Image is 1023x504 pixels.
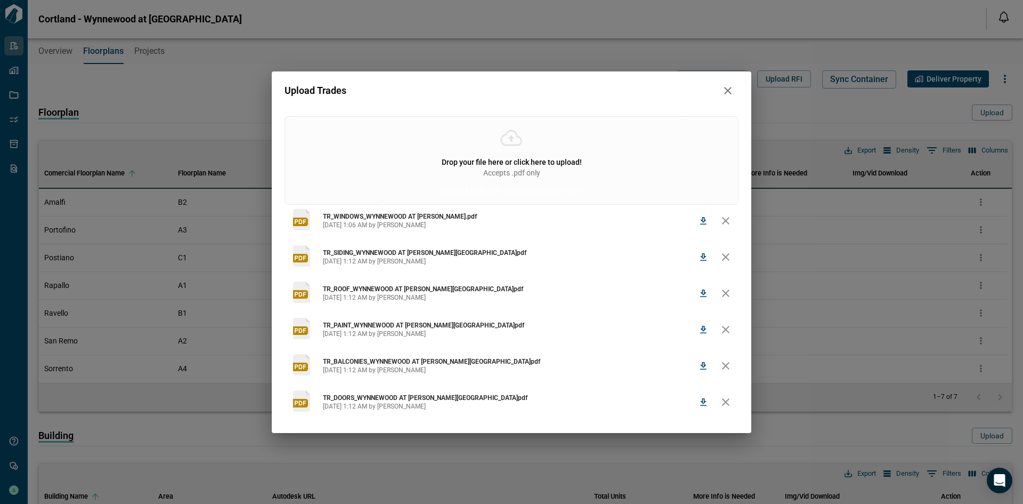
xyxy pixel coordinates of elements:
span: Drop your file here or click here to upload! [442,158,582,166]
span: Accepts .pdf only [483,167,540,178]
span: [DATE] 1:12 AM by [PERSON_NAME] [323,402,694,411]
span: [DATE] 1:12 AM by [PERSON_NAME] [323,330,694,338]
span: TR_PAINT_WYNNEWOOD AT [PERSON_NAME][GEOGRAPHIC_DATA]pdf [323,321,694,330]
span: [DATE] 1:12 AM by [PERSON_NAME] [323,293,694,302]
span: TR_DOORS_WYNNEWOOD AT [PERSON_NAME][GEOGRAPHIC_DATA]pdf [323,394,694,402]
button: delete [715,319,736,340]
p: Upload only .pdf application/pdf Files* [441,185,582,197]
span: [DATE] 1:12 AM by [PERSON_NAME] [323,366,694,374]
div: Open Intercom Messenger [987,468,1012,493]
button: delete [715,246,736,268]
span: TR_BALCONIES_WYNNEWOOD AT [PERSON_NAME][GEOGRAPHIC_DATA]pdf [323,357,694,366]
span: [DATE] 1:12 AM by [PERSON_NAME] [323,257,694,266]
button: delete [715,283,736,304]
span: TR_ROOF_WYNNEWOOD AT [PERSON_NAME][GEOGRAPHIC_DATA]pdf [323,285,694,293]
span: Upload Trades [285,85,346,96]
span: TR_SIDING_WYNNEWOOD AT [PERSON_NAME][GEOGRAPHIC_DATA]pdf [323,249,694,257]
span: TR_WINDOWS_WYNNEWOOD AT [PERSON_NAME].pdf [323,212,694,221]
span: [DATE] 1:06 AM by [PERSON_NAME] [323,221,694,229]
button: delete [715,355,736,377]
button: delete [715,210,736,231]
button: delete [715,391,736,413]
